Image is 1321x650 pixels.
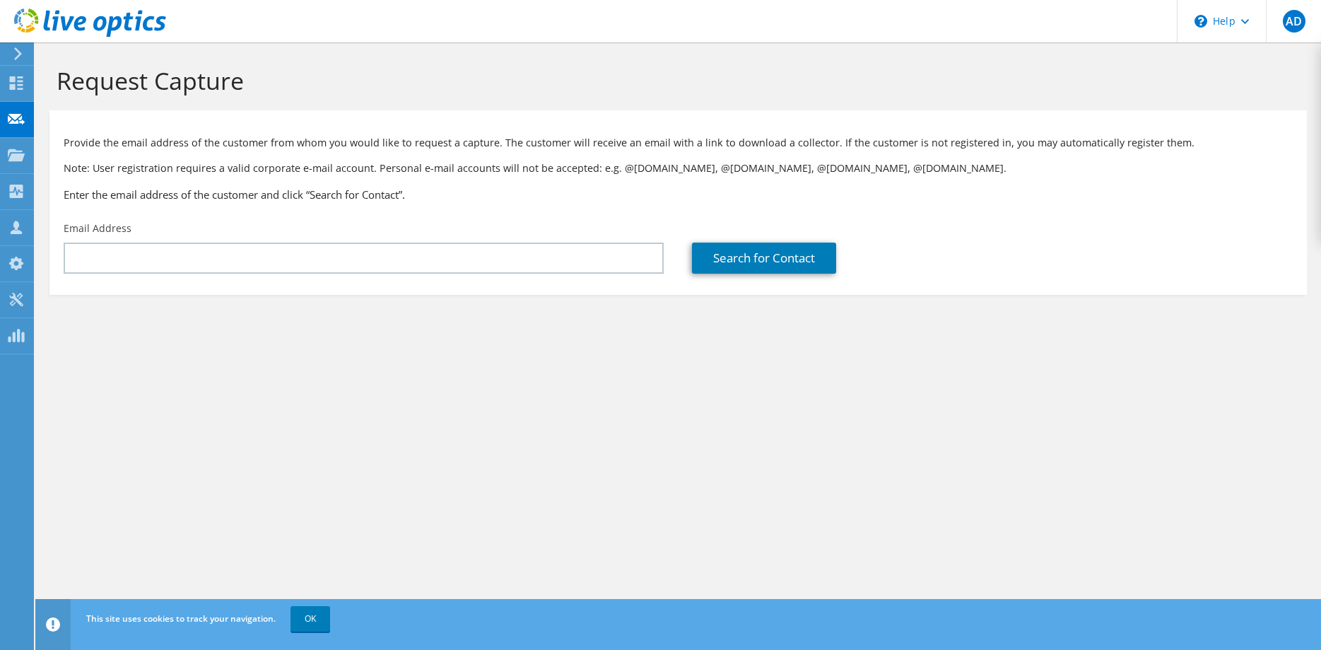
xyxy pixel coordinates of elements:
[290,606,330,632] a: OK
[1283,10,1305,33] span: AD
[57,66,1293,95] h1: Request Capture
[64,221,131,236] label: Email Address
[86,613,276,625] span: This site uses cookies to track your navigation.
[692,243,836,274] a: Search for Contact
[64,135,1293,151] p: Provide the email address of the customer from whom you would like to request a capture. The cust...
[64,187,1293,202] h3: Enter the email address of the customer and click “Search for Contact”.
[64,161,1293,176] p: Note: User registration requires a valid corporate e-mail account. Personal e-mail accounts will ...
[1194,15,1207,28] svg: \n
